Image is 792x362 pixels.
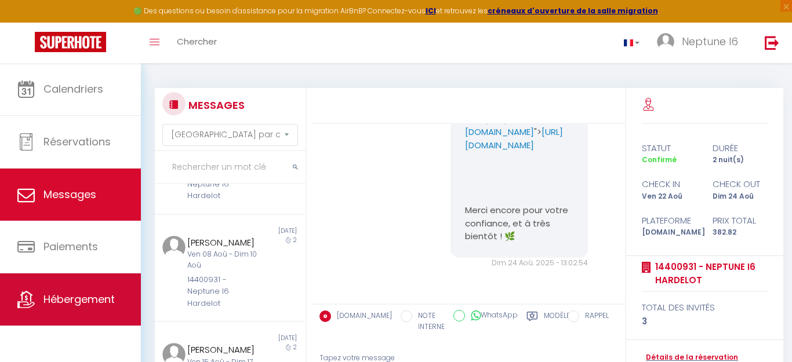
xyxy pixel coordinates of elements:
[412,310,445,332] label: NOTE INTERNE
[230,334,304,343] div: [DATE]
[705,141,775,155] div: durée
[177,35,217,47] span: Chercher
[465,113,534,138] a: [URL][DOMAIN_NAME]
[642,315,768,328] div: 3
[642,155,677,164] span: Confirmé
[187,274,259,309] div: 14400931 - Neptune I6 Hardelot
[293,236,297,244] span: 2
[465,204,573,243] p: Merci encore pour votre confiance, et à très bientôt ! 🌿
[43,187,96,202] span: Messages
[705,155,775,166] div: 2 nuit(s)
[634,141,704,155] div: statut
[657,33,674,50] img: ...
[187,249,259,271] div: Ven 08 Aoû - Dim 10 Aoû
[765,35,779,50] img: logout
[648,23,753,63] a: ... Neptune I6
[651,260,768,287] a: 14400931 - Neptune I6 Hardelot
[705,214,775,228] div: Prix total
[43,134,111,149] span: Réservations
[187,166,259,202] div: 14400931 - Neptune I6 Hardelot
[43,82,103,96] span: Calendriers
[331,310,392,323] label: [DOMAIN_NAME]
[168,23,226,63] a: Chercher
[544,310,575,334] label: Modèles
[187,236,259,250] div: [PERSON_NAME]
[705,191,775,202] div: Dim 24 Aoû
[35,32,106,52] img: Super Booking
[162,236,186,259] img: ...
[705,177,775,191] div: check out
[642,301,768,315] div: total des invités
[293,343,297,352] span: 2
[155,151,306,184] input: Rechercher un mot clé
[451,258,588,269] div: Dim 24 Aoû. 2025 - 13:02:54
[465,310,518,323] label: WhatsApp
[705,227,775,238] div: 382.82
[634,227,704,238] div: [DOMAIN_NAME]
[187,343,259,357] div: [PERSON_NAME]
[634,214,704,228] div: Plateforme
[230,226,304,236] div: [DATE]
[465,126,563,151] a: [URL][DOMAIN_NAME]
[9,5,44,39] button: Ouvrir le widget de chat LiveChat
[634,191,704,202] div: Ven 22 Aoû
[634,177,704,191] div: check in
[186,92,245,118] h3: MESSAGES
[488,6,658,16] a: créneaux d'ouverture de la salle migration
[682,34,738,49] span: Neptune I6
[43,239,98,254] span: Paiements
[426,6,436,16] a: ICI
[43,292,115,306] span: Hébergement
[743,310,783,353] iframe: Chat
[579,310,609,323] label: RAPPEL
